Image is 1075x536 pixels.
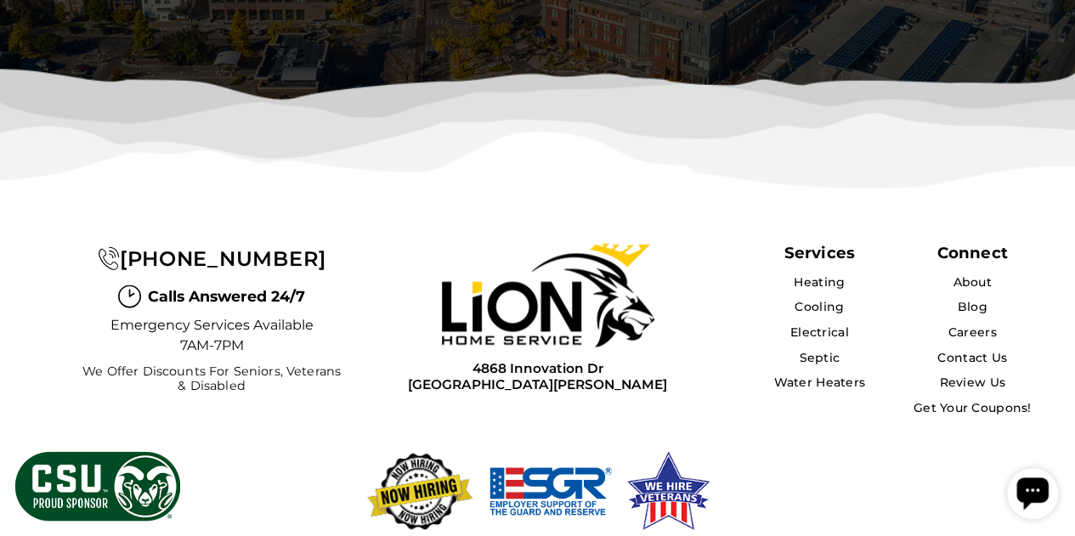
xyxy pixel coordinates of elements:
[487,449,614,533] img: We hire veterans
[795,299,844,314] a: Cooling
[790,324,849,340] a: Electrical
[794,274,845,290] a: Heating
[914,400,1032,415] a: Get Your Coupons!
[784,243,854,262] span: Services
[7,7,58,58] div: Open chat widget
[773,375,865,390] a: Water Heaters
[957,299,987,314] a: Blog
[408,360,667,376] span: 4868 Innovation Dr
[936,243,1007,262] div: Connect
[799,350,840,365] a: Septic
[953,274,991,290] a: About
[148,285,305,307] span: Calls Answered 24/7
[937,350,1007,365] a: Contact Us
[625,449,711,533] img: We hire veterans
[110,315,314,356] span: Emergency Services Available 7AM-7PM
[120,246,326,271] span: [PHONE_NUMBER]
[78,364,346,394] span: We Offer Discounts for Seniors, Veterans & Disabled
[13,449,183,523] img: CSU Sponsor Badge
[939,375,1005,390] a: Review Us
[97,246,325,271] a: [PHONE_NUMBER]
[408,376,667,392] span: [GEOGRAPHIC_DATA][PERSON_NAME]
[948,324,997,340] a: Careers
[363,449,477,533] img: now-hiring
[408,360,667,393] a: 4868 Innovation Dr[GEOGRAPHIC_DATA][PERSON_NAME]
